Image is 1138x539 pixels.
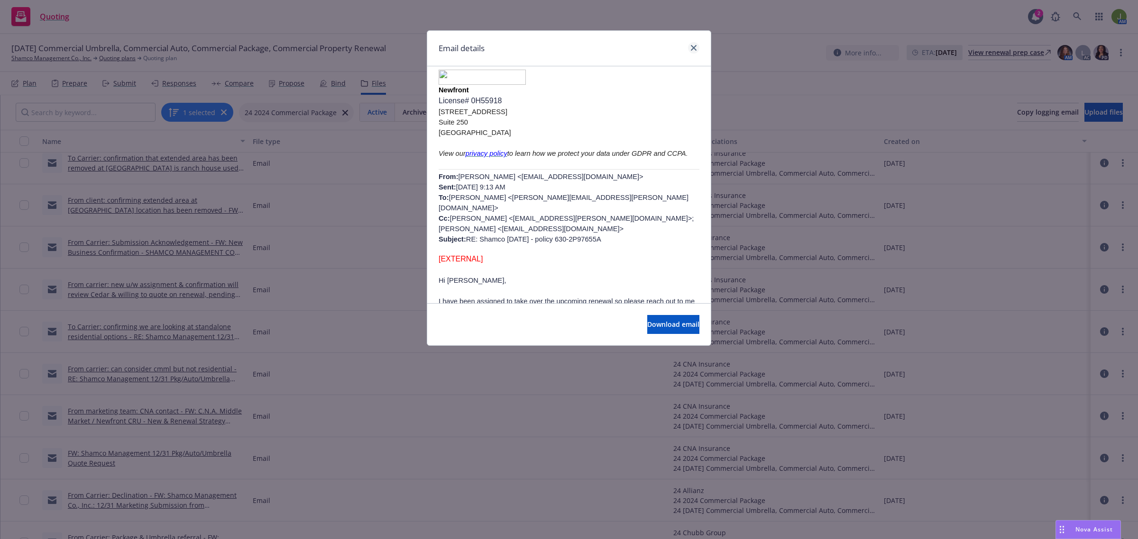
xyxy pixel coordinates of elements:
span: Nova Assist [1075,525,1113,533]
button: Nova Assist [1055,520,1121,539]
span: License# 0H55918 [439,97,502,105]
span: From: [439,173,459,180]
button: Download email [647,315,699,334]
span: [EXTERNAL] [439,255,483,263]
b: Subject: [439,235,466,243]
span: Newfront [439,86,469,94]
a: close [688,42,699,54]
span: [GEOGRAPHIC_DATA] [439,129,511,136]
span: Suite 250 [439,118,468,126]
b: To: [439,194,449,201]
b: Sent: [439,183,456,191]
b: Cc: [439,215,450,222]
span: [STREET_ADDRESS] [439,108,507,116]
span: . [686,150,688,157]
span: [PERSON_NAME] <[EMAIL_ADDRESS][DOMAIN_NAME]> [DATE] 9:13 AM [PERSON_NAME] <[PERSON_NAME][EMAIL_AD... [439,173,694,243]
img: image004.png@01DB2620.E1DE41D0 [439,70,526,85]
span: View our to learn how we protect your data under GDPR and CCPA [439,150,686,157]
span: I have been assigned to take over the upcoming renewal so please reach out to me with any additio... [439,297,695,347]
span: Download email [647,320,699,329]
a: privacy policy [466,150,507,157]
h1: Email details [439,42,485,54]
span: Hi [PERSON_NAME], [439,277,506,284]
div: Drag to move [1056,521,1068,539]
